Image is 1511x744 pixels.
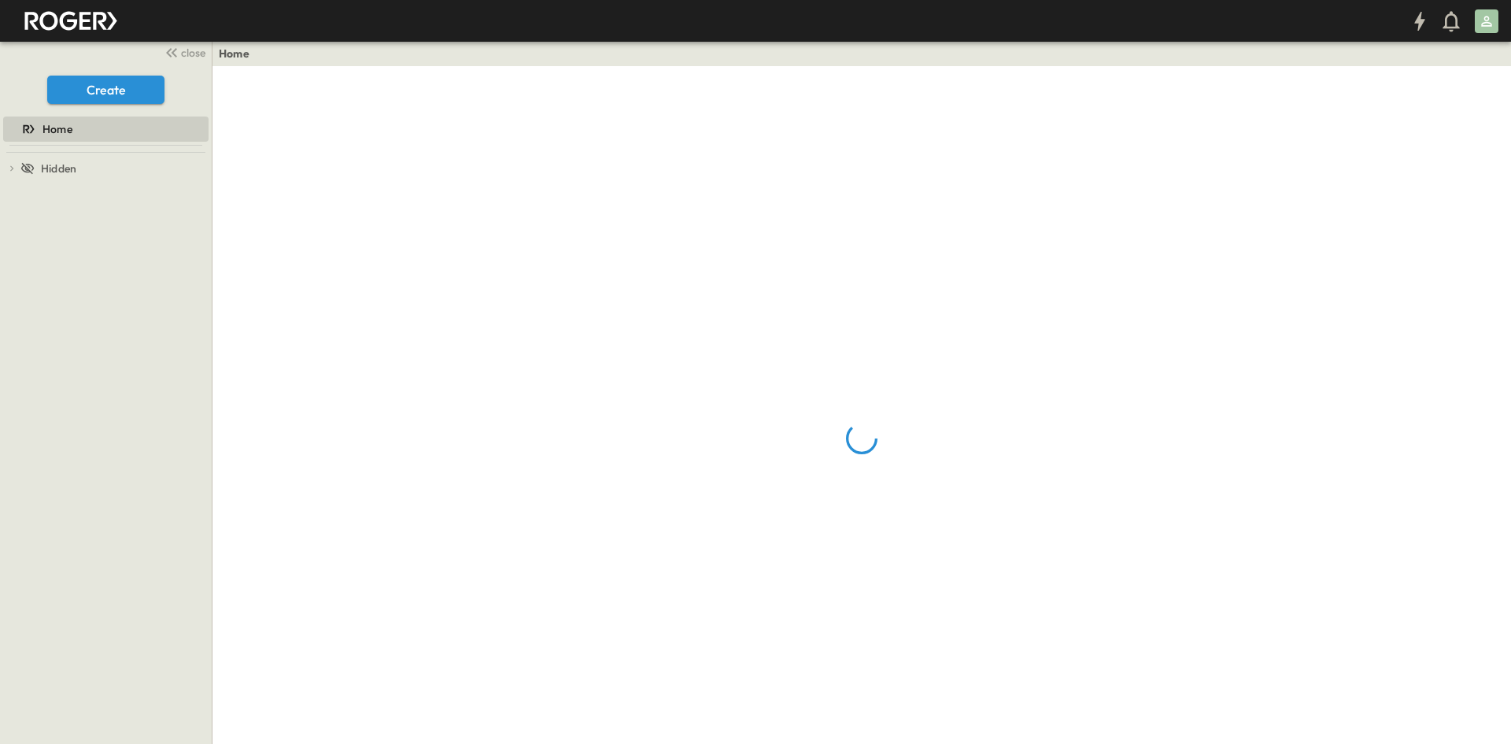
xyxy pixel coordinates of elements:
[47,76,164,104] button: Create
[219,46,249,61] a: Home
[158,41,209,63] button: close
[42,121,72,137] span: Home
[41,161,76,176] span: Hidden
[3,118,205,140] a: Home
[219,46,259,61] nav: breadcrumbs
[181,45,205,61] span: close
